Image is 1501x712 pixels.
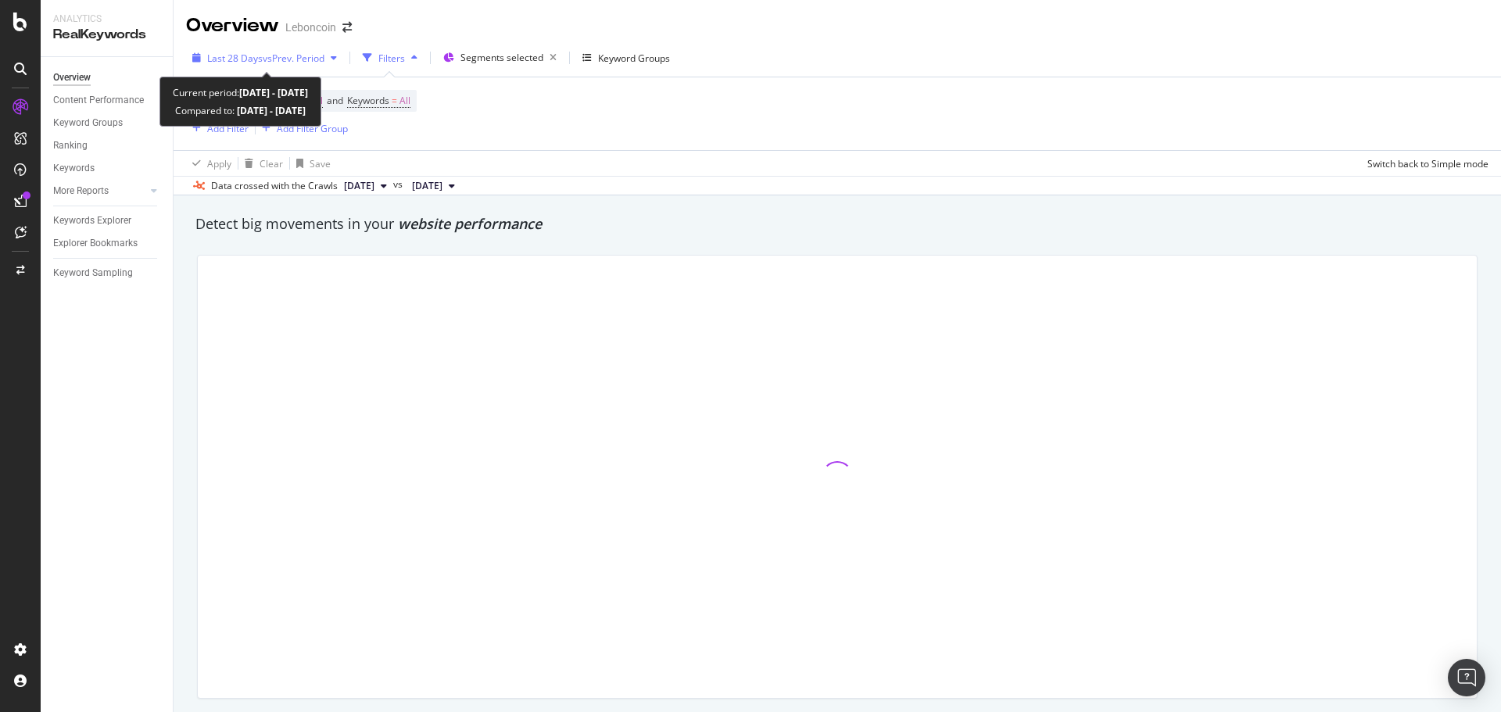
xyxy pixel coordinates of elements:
div: Save [310,157,331,170]
span: All [399,90,410,112]
button: [DATE] [338,177,393,195]
div: Keywords [53,160,95,177]
button: Clear [238,151,283,176]
div: Keyword Sampling [53,265,133,281]
b: [DATE] - [DATE] [235,104,306,117]
b: [DATE] - [DATE] [239,86,308,99]
div: Explorer Bookmarks [53,235,138,252]
div: Keyword Groups [53,115,123,131]
a: Overview [53,70,162,86]
a: Keywords Explorer [53,213,162,229]
button: Save [290,151,331,176]
span: Last 28 Days [207,52,263,65]
span: and [327,94,343,107]
div: Apply [207,157,231,170]
div: Keywords Explorer [53,213,131,229]
div: Overview [53,70,91,86]
a: Ranking [53,138,162,154]
div: Open Intercom Messenger [1448,659,1485,696]
button: Apply [186,151,231,176]
div: arrow-right-arrow-left [342,22,352,33]
span: website performance [398,214,542,233]
span: vs [393,177,406,191]
div: Filters [378,52,405,65]
button: Filters [356,45,424,70]
span: 2025 Oct. 7th [344,179,374,193]
div: Analytics [53,13,160,26]
button: Keyword Groups [576,45,676,70]
a: Keyword Sampling [53,265,162,281]
div: Keyword Groups [598,52,670,65]
div: Content Performance [53,92,144,109]
a: Keywords [53,160,162,177]
div: RealKeywords [53,26,160,44]
div: Leboncoin [285,20,336,35]
a: More Reports [53,183,146,199]
div: Clear [260,157,283,170]
div: Add Filter Group [277,122,348,135]
button: Segments selected [437,45,563,70]
div: Overview [186,13,279,39]
div: Data crossed with the Crawls [211,179,338,193]
div: Add Filter [207,122,249,135]
a: Content Performance [53,92,162,109]
div: Ranking [53,138,88,154]
div: Current period: [173,84,308,102]
button: [DATE] [406,177,461,195]
span: Keywords [347,94,389,107]
span: vs Prev. Period [263,52,324,65]
a: Keyword Groups [53,115,162,131]
div: Detect big movements in your [195,214,1479,234]
span: = [392,94,397,107]
span: Segments selected [460,51,543,64]
div: More Reports [53,183,109,199]
button: Add Filter [186,119,249,138]
div: Switch back to Simple mode [1367,157,1488,170]
span: 2025 Sep. 9th [412,179,442,193]
button: Last 28 DaysvsPrev. Period [186,45,343,70]
div: Compared to: [175,102,306,120]
a: Explorer Bookmarks [53,235,162,252]
button: Add Filter Group [256,119,348,138]
button: Switch back to Simple mode [1361,151,1488,176]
